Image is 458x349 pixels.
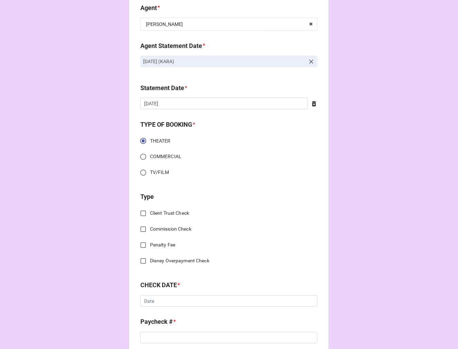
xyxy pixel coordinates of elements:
[140,295,318,307] input: Date
[150,242,175,249] span: Penalty Fee
[150,169,169,176] span: TV/FILM
[146,22,183,27] div: [PERSON_NAME]
[140,281,177,290] label: CHECK DATE
[140,317,173,327] label: Paycheck #
[140,83,184,93] label: Statement Date
[150,137,171,145] span: THEATER
[143,58,305,65] p: [DATE] (KARA)
[140,41,202,51] label: Agent Statement Date
[150,153,181,161] span: COMMERCIAL
[150,226,191,233] span: Commission Check
[150,210,189,217] span: Client Trust Check
[140,98,308,109] input: Date
[140,192,154,202] label: Type
[140,120,192,129] label: TYPE OF BOOKING
[140,3,157,13] label: Agent
[150,258,209,265] span: Disney Overpayment Check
